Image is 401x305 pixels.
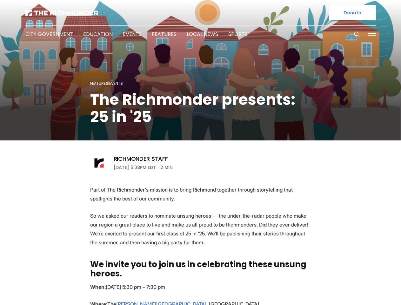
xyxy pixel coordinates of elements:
[114,164,156,171] time: [DATE] 5:08PM EDT
[25,30,73,38] a: City Government
[187,30,218,38] a: Local News
[329,5,376,20] a: Donate
[90,282,311,291] p: [DATE] 5:30 pm – 7:30 pm
[90,185,311,203] p: Part of The Richmonder's mission is to bring Richmond together through storytelling that spotligh...
[83,30,113,38] a: Education
[90,154,108,172] img: Richmonder Staff
[160,164,173,171] span: 2 min
[90,284,106,290] strong: When:
[25,10,98,16] img: The Richmonder
[90,260,311,279] h2: We invite you to join us in celebrating these unsung heroes.
[90,80,311,87] div: |
[228,30,248,38] a: Sports
[109,81,123,86] a: Events
[90,91,311,125] h1: The Richmonder presents: 25 in '25
[352,30,362,39] button: Search this site
[114,155,168,163] a: Richmonder Staff
[152,30,177,38] a: Features
[90,211,311,247] p: So we asked our readers to nominate unsung heroes — the under-the-radar people who make our regio...
[123,30,142,38] a: Events
[90,81,108,86] a: Features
